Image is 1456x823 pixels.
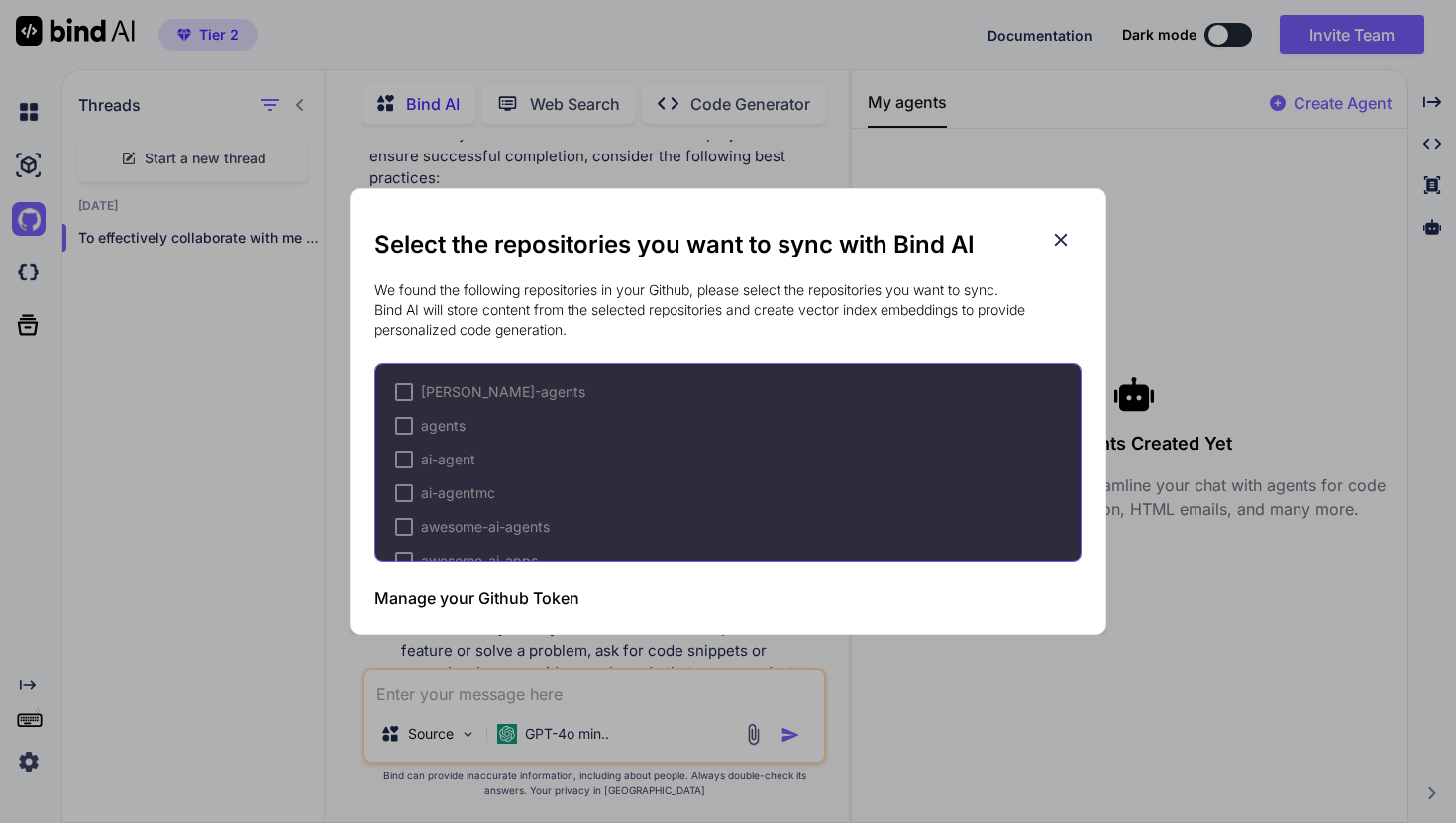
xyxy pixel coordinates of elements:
[374,586,579,610] h3: Manage your Github Token
[421,551,538,570] span: awesome-ai-apps
[421,517,550,537] span: awesome-ai-agents
[374,280,1082,340] p: We found the following repositories in your Github, please select the repositories you want to sy...
[421,483,495,503] span: ai-agentmc
[421,382,585,402] span: [PERSON_NAME]-agents
[374,229,1082,260] h2: Select the repositories you want to sync with Bind AI
[421,450,475,469] span: ai-agent
[421,416,466,436] span: agents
